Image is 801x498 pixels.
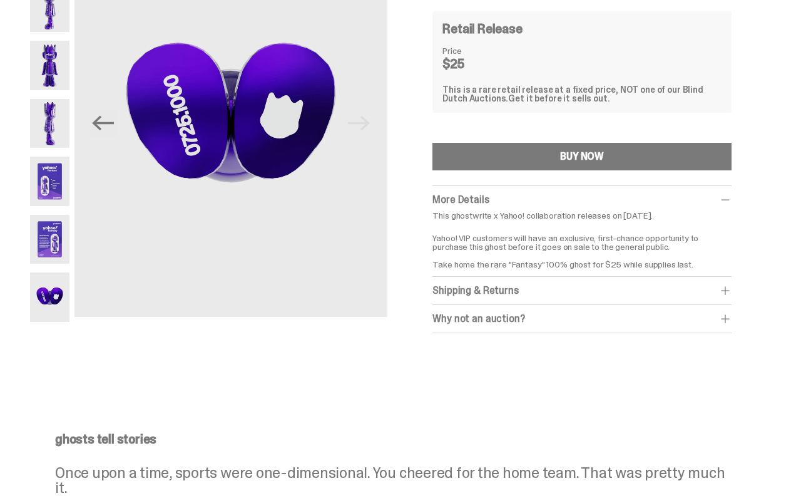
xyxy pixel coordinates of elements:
button: BUY NOW [432,143,732,170]
img: Yahoo-HG---7.png [30,272,69,322]
img: Yahoo-HG---4.png [30,99,69,148]
div: Why not an auction? [432,313,732,325]
div: Shipping & Returns [432,284,732,297]
div: This is a rare retail release at a fixed price, NOT one of our Blind Dutch Auctions. [442,85,722,103]
div: BUY NOW [560,152,604,162]
img: Yahoo-HG---6.png [30,215,69,264]
p: ghosts tell stories [55,433,737,445]
button: Previous [89,110,117,137]
h4: Retail Release [442,23,522,35]
img: Yahoo-HG---5.png [30,157,69,206]
span: Get it before it sells out. [508,93,610,104]
p: Once upon a time, sports were one-dimensional. You cheered for the home team. That was pretty muc... [55,465,737,495]
p: Yahoo! VIP customers will have an exclusive, first-chance opportunity to purchase this ghost befo... [432,225,732,269]
dt: Price [442,46,505,55]
img: Yahoo-HG---3.png [30,41,69,90]
span: More Details [432,193,489,206]
dd: $25 [442,58,505,70]
p: This ghostwrite x Yahoo! collaboration releases on [DATE]. [432,211,732,220]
